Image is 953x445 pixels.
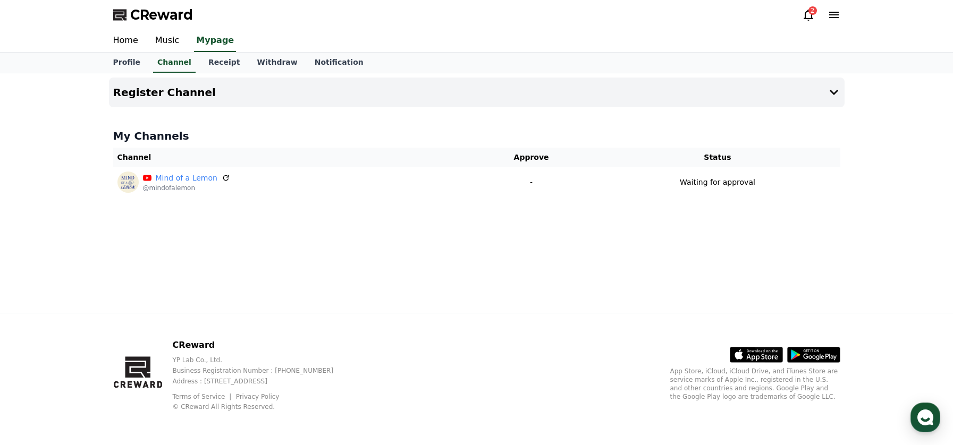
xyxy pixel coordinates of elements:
[306,53,372,73] a: Notification
[113,148,468,167] th: Channel
[194,30,236,52] a: Mypage
[27,353,46,361] span: Home
[468,148,595,167] th: Approve
[236,393,280,400] a: Privacy Policy
[172,377,350,386] p: Address : [STREET_ADDRESS]
[113,87,216,98] h4: Register Channel
[172,403,350,411] p: © CReward All Rights Reserved.
[680,177,755,188] p: Waiting for approval
[105,30,147,52] a: Home
[153,53,196,73] a: Channel
[113,6,193,23] a: CReward
[117,172,139,193] img: Mind of a Lemon
[156,173,217,184] a: Mind of a Lemon
[113,129,840,143] h4: My Channels
[137,337,204,363] a: Settings
[172,366,350,375] p: Business Registration Number : [PHONE_NUMBER]
[472,177,591,188] p: -
[157,353,183,361] span: Settings
[143,184,230,192] p: @mindofalemon
[200,53,249,73] a: Receipt
[670,367,840,401] p: App Store, iCloud, iCloud Drive, and iTunes Store are service marks of Apple Inc., registered in ...
[595,148,840,167] th: Status
[802,8,815,21] a: 2
[248,53,306,73] a: Withdraw
[3,337,70,363] a: Home
[172,339,350,352] p: CReward
[130,6,193,23] span: CReward
[172,356,350,364] p: YP Lab Co., Ltd.
[70,337,137,363] a: Messages
[105,53,149,73] a: Profile
[808,6,817,15] div: 2
[147,30,188,52] a: Music
[88,353,120,362] span: Messages
[172,393,233,400] a: Terms of Service
[109,78,845,107] button: Register Channel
